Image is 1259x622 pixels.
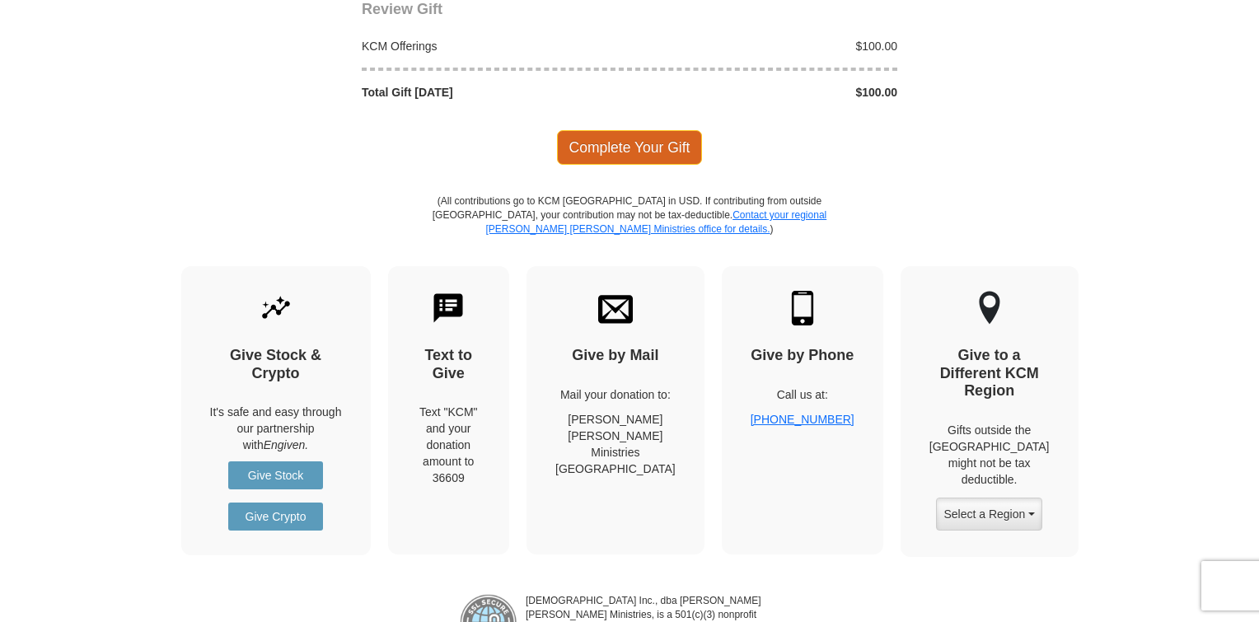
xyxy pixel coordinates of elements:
[264,438,308,451] i: Engiven.
[362,1,442,17] span: Review Gift
[210,404,342,453] p: It's safe and easy through our partnership with
[259,291,293,325] img: give-by-stock.svg
[751,386,854,403] p: Call us at:
[629,84,906,101] div: $100.00
[432,194,827,266] p: (All contributions go to KCM [GEOGRAPHIC_DATA] in USD. If contributing from outside [GEOGRAPHIC_D...
[431,291,466,325] img: text-to-give.svg
[210,347,342,382] h4: Give Stock & Crypto
[555,347,676,365] h4: Give by Mail
[978,291,1001,325] img: other-region
[557,130,703,165] span: Complete Your Gift
[417,347,481,382] h4: Text to Give
[936,498,1041,531] button: Select a Region
[785,291,820,325] img: mobile.svg
[598,291,633,325] img: envelope.svg
[353,84,630,101] div: Total Gift [DATE]
[751,413,854,426] a: [PHONE_NUMBER]
[228,461,323,489] a: Give Stock
[929,422,1050,488] p: Gifts outside the [GEOGRAPHIC_DATA] might not be tax deductible.
[555,386,676,403] p: Mail your donation to:
[417,404,481,486] div: Text "KCM" and your donation amount to 36609
[228,503,323,531] a: Give Crypto
[555,411,676,477] p: [PERSON_NAME] [PERSON_NAME] Ministries [GEOGRAPHIC_DATA]
[929,347,1050,400] h4: Give to a Different KCM Region
[629,38,906,54] div: $100.00
[751,347,854,365] h4: Give by Phone
[353,38,630,54] div: KCM Offerings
